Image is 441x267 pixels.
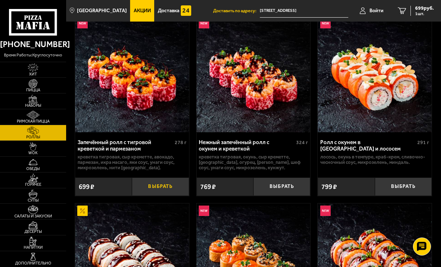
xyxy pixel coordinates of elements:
div: Нежный запечённый ролл с окунем и креветкой [199,139,294,152]
div: Запечённый ролл с тигровой креветкой и пармезаном [78,139,173,152]
img: Запечённый ролл с тигровой креветкой и пармезаном [75,16,189,132]
span: [GEOGRAPHIC_DATA] [77,8,127,13]
span: 799 ₽ [321,183,337,190]
button: Выбрать [375,178,432,196]
span: 278 г [175,139,187,146]
a: НовинкаЗапечённый ролл с тигровой креветкой и пармезаном [75,16,189,132]
img: Новинка [320,18,331,29]
button: Выбрать [253,178,310,196]
span: 1 шт. [415,11,434,16]
span: 699 ₽ [79,183,94,190]
span: 291 г [417,139,429,146]
input: Ваш адрес доставки [260,4,348,18]
p: лосось, окунь в темпуре, краб-крем, сливочно-чесночный соус, микрозелень, миндаль. [320,154,429,165]
p: креветка тигровая, Сыр креметте, авокадо, пармезан, икра масаго, яки соус, унаги соус, микрозелен... [78,154,187,171]
img: Новинка [77,18,88,29]
span: Акции [134,8,151,13]
img: Нежный запечённый ролл с окунем и креветкой [197,16,311,132]
div: Ролл с окунем в [GEOGRAPHIC_DATA] и лососем [320,139,415,152]
span: Войти [369,8,383,13]
button: Выбрать [132,178,189,196]
span: 699 руб. [415,6,434,11]
a: НовинкаНежный запечённый ролл с окунем и креветкой [197,16,311,132]
p: креветка тигровая, окунь, Сыр креметте, [GEOGRAPHIC_DATA], огурец, [PERSON_NAME], шеф соус, унаги... [199,154,308,171]
span: Доставить по адресу: [213,9,260,13]
span: 769 ₽ [200,183,216,190]
img: 15daf4d41897b9f0e9f617042186c801.svg [181,5,191,16]
span: Доставка [158,8,179,13]
a: НовинкаРолл с окунем в темпуре и лососем [318,16,432,132]
img: Ролл с окунем в темпуре и лососем [318,16,432,132]
img: Акционный [77,206,88,216]
span: 324 г [296,139,308,146]
img: Новинка [320,206,331,216]
img: Новинка [199,206,209,216]
img: Новинка [199,18,209,29]
span: Бокситогорская улица, 27, подъезд 1 [260,4,348,18]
